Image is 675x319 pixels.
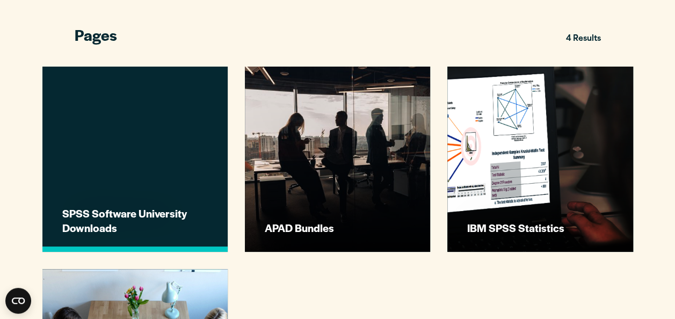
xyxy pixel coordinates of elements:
h3: SPSS Software University Downloads [62,206,211,235]
span: Pages [75,25,117,45]
button: Open CMP widget [5,288,31,314]
a: IBM SPSS Statistics [447,67,633,252]
a: SPSS Software University Downloads [42,67,228,252]
a: APAD Bundles [245,67,430,252]
h3: IBM SPSS Statistics [467,221,615,235]
span: 4 Results [566,29,601,49]
h3: APAD Bundles [265,221,413,235]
